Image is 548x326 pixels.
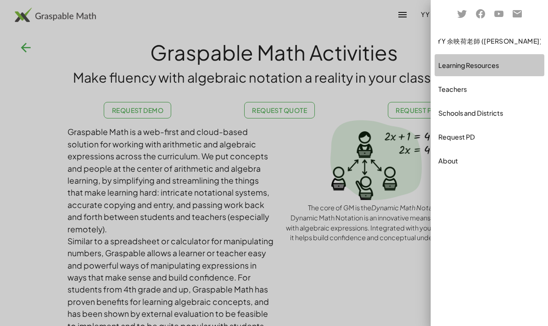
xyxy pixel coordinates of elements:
a: About [435,150,544,172]
button: YY 余映荷老師 ([PERSON_NAME]) [438,33,541,50]
div: Request PD [438,131,541,142]
span: YY 余映荷老師 ([PERSON_NAME]) [437,37,542,46]
div: Teachers [438,84,541,95]
div: Schools and Districts [438,107,541,118]
div: About [438,155,541,166]
div: Learning Resources [438,60,541,71]
a: Learning Resources [435,54,544,76]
